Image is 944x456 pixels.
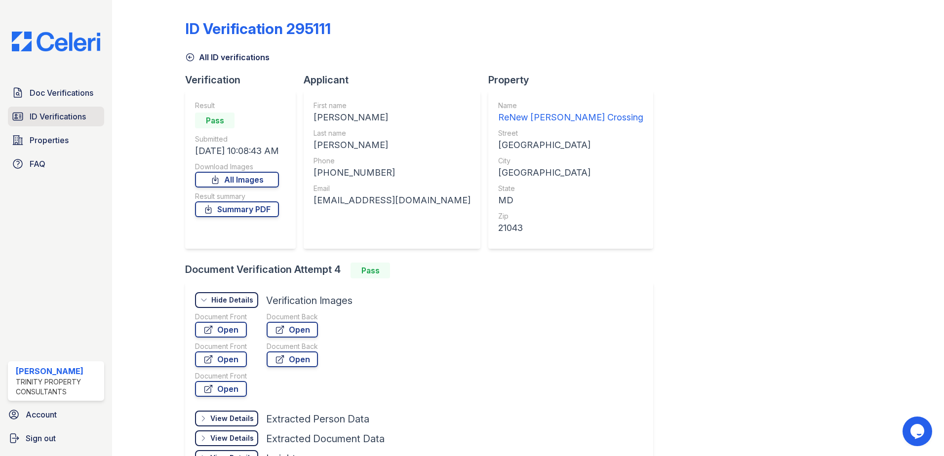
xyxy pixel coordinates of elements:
[498,166,643,180] div: [GEOGRAPHIC_DATA]
[8,83,104,103] a: Doc Verifications
[8,130,104,150] a: Properties
[267,342,318,351] div: Document Back
[195,351,247,367] a: Open
[314,111,471,124] div: [PERSON_NAME]
[903,417,934,446] iframe: chat widget
[211,295,253,305] div: Hide Details
[30,158,45,170] span: FAQ
[266,432,385,446] div: Extracted Document Data
[4,405,108,424] a: Account
[195,113,235,128] div: Pass
[185,20,331,38] div: ID Verification 295111
[16,365,100,377] div: [PERSON_NAME]
[498,193,643,207] div: MD
[498,156,643,166] div: City
[304,73,488,87] div: Applicant
[185,51,270,63] a: All ID verifications
[30,87,93,99] span: Doc Verifications
[4,428,108,448] a: Sign out
[210,414,254,423] div: View Details
[8,154,104,174] a: FAQ
[314,101,471,111] div: First name
[498,138,643,152] div: [GEOGRAPHIC_DATA]
[314,193,471,207] div: [EMAIL_ADDRESS][DOMAIN_NAME]
[4,32,108,51] img: CE_Logo_Blue-a8612792a0a2168367f1c8372b55b34899dd931a85d93a1a3d3e32e68fde9ad4.png
[195,322,247,338] a: Open
[498,101,643,124] a: Name ReNew [PERSON_NAME] Crossing
[314,138,471,152] div: [PERSON_NAME]
[314,128,471,138] div: Last name
[351,263,390,278] div: Pass
[488,73,661,87] div: Property
[30,134,69,146] span: Properties
[195,162,279,172] div: Download Images
[498,128,643,138] div: Street
[30,111,86,122] span: ID Verifications
[195,371,247,381] div: Document Front
[314,184,471,193] div: Email
[498,111,643,124] div: ReNew [PERSON_NAME] Crossing
[8,107,104,126] a: ID Verifications
[266,412,369,426] div: Extracted Person Data
[498,184,643,193] div: State
[498,221,643,235] div: 21043
[16,377,100,397] div: Trinity Property Consultants
[195,201,279,217] a: Summary PDF
[267,312,318,322] div: Document Back
[195,101,279,111] div: Result
[195,312,247,322] div: Document Front
[26,409,57,420] span: Account
[195,381,247,397] a: Open
[210,433,254,443] div: View Details
[267,322,318,338] a: Open
[195,172,279,188] a: All Images
[185,263,661,278] div: Document Verification Attempt 4
[498,101,643,111] div: Name
[195,134,279,144] div: Submitted
[498,211,643,221] div: Zip
[195,342,247,351] div: Document Front
[26,432,56,444] span: Sign out
[195,191,279,201] div: Result summary
[266,294,353,307] div: Verification Images
[195,144,279,158] div: [DATE] 10:08:43 AM
[314,156,471,166] div: Phone
[185,73,304,87] div: Verification
[267,351,318,367] a: Open
[314,166,471,180] div: [PHONE_NUMBER]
